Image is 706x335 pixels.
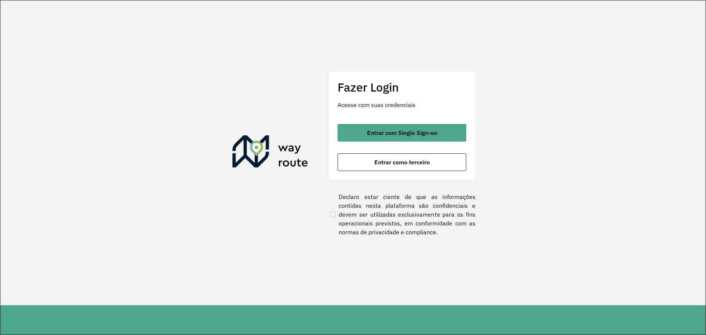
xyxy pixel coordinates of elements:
h2: Fazer Login [338,80,466,94]
button: button [338,153,466,171]
p: Acesse com suas credenciais [338,100,466,109]
button: button [338,124,466,142]
span: Entrar com Single Sign-on [367,130,437,136]
img: Roteirizador AmbevTech [232,135,308,171]
span: Entrar como terceiro [374,159,430,165]
label: Declaro estar ciente de que as informações contidas nesta plataforma são confidenciais e devem se... [328,192,475,236]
